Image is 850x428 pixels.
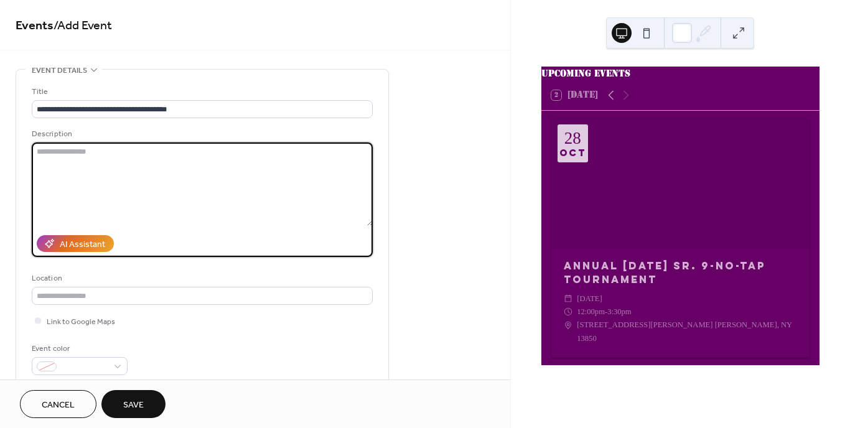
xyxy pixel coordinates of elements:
div: ​ [564,305,572,319]
div: Upcoming events [541,67,820,80]
span: Cancel [42,399,75,412]
span: [STREET_ADDRESS][PERSON_NAME] [PERSON_NAME], NY 13850 [577,319,797,345]
span: Save [123,399,144,412]
span: - [605,305,607,319]
div: ​ [564,292,572,305]
div: 28 [564,130,581,147]
div: Oct [559,149,586,157]
a: Events [16,14,54,38]
button: AI Assistant [37,235,114,252]
div: Title [32,85,370,98]
span: Link to Google Maps [47,315,115,328]
div: Annual [DATE] Sr. 9-No-Tap Tournament [551,259,810,286]
div: Event color [32,342,125,355]
button: Save [101,390,166,418]
div: AI Assistant [60,238,105,251]
span: 12:00pm [577,305,605,319]
span: [DATE] [577,292,602,305]
div: Description [32,128,370,141]
span: Event details [32,64,87,77]
div: Location [32,272,370,285]
span: / Add Event [54,14,112,38]
span: 3:30pm [607,305,631,319]
button: Cancel [20,390,96,418]
div: ​ [564,319,572,332]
